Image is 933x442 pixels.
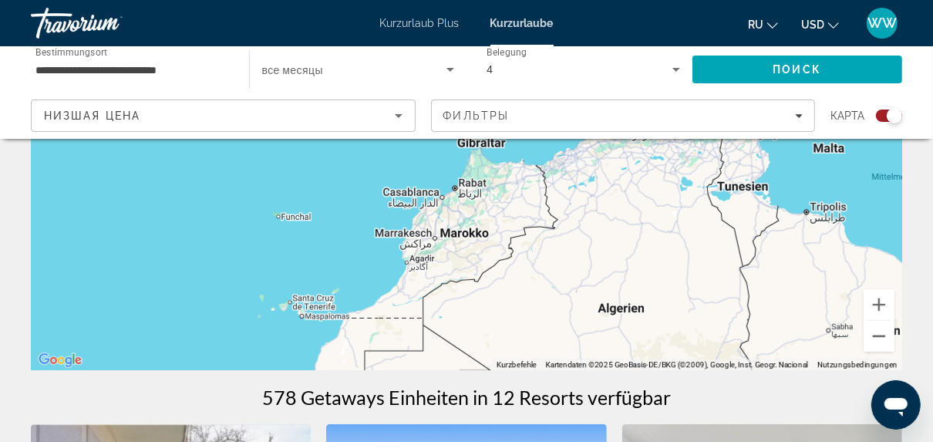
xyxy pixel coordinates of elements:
button: Vergrößern [864,289,894,320]
span: Поиск [773,63,822,76]
a: Dieses Gebiet in Google Maps öffnen (in neuem Fenster) [35,350,86,370]
span: все месяцы [262,64,324,76]
input: Ziel auswählen [35,61,229,79]
button: Filter [431,100,816,132]
span: Belegung [487,48,527,59]
a: Kurzurlaub Plus [380,17,460,29]
span: WW [867,15,897,31]
span: карта [830,105,864,127]
button: Währung ändern [801,13,839,35]
mat-select: Sortieren nach [44,106,403,125]
button: Verkleinern [864,321,894,352]
iframe: Schaltfläche zum Öffnen des Messaging-Fensters [871,380,921,430]
button: Benutzermenü [862,7,902,39]
span: Низшая цена [44,110,140,122]
span: Фильтры [443,110,510,122]
button: Kurzbefehle [497,359,537,370]
span: Bestimmungsort [35,47,107,58]
img: Googeln [35,350,86,370]
a: Travorium [31,3,185,43]
h1: 578 Getaways Einheiten in 12 Resorts verfügbar [262,386,671,409]
span: ru [748,19,763,31]
span: USD [801,19,824,31]
button: Suchen [692,56,903,83]
button: Sprache ändern [748,13,778,35]
span: Kartendaten ©2025 GeoBasis-DE/BKG (©2009), Google, Inst. Geogr. Nacional [546,360,808,369]
a: Nutzungsbedingungen (wird in neuem Tab geöffnet) [817,360,898,369]
a: Kurzurlaube [490,17,554,29]
span: 4 [487,63,493,76]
